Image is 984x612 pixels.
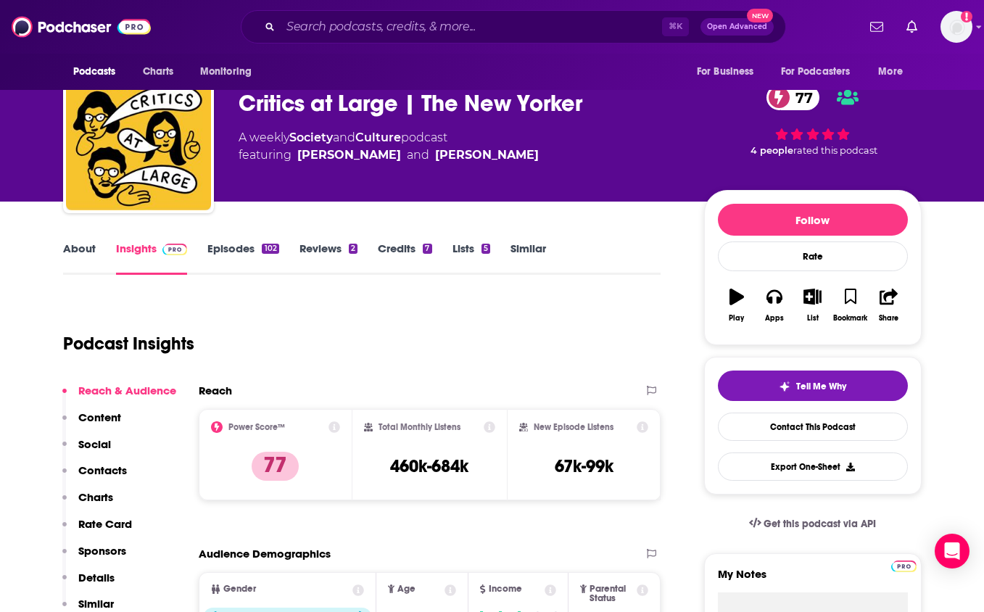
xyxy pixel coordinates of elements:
[133,58,183,86] a: Charts
[78,410,121,424] p: Content
[729,314,744,323] div: Play
[289,131,333,144] a: Society
[489,584,522,594] span: Income
[793,279,831,331] button: List
[390,455,468,477] h3: 460k-684k
[190,58,270,86] button: open menu
[62,517,132,544] button: Rate Card
[737,506,888,542] a: Get this podcast via API
[534,422,613,432] h2: New Episode Listens
[590,584,634,603] span: Parental Status
[78,571,115,584] p: Details
[868,58,921,86] button: open menu
[772,58,872,86] button: open menu
[62,463,127,490] button: Contacts
[378,241,431,275] a: Credits7
[718,371,908,401] button: tell me why sparkleTell Me Why
[697,62,754,82] span: For Business
[199,547,331,561] h2: Audience Demographics
[940,11,972,43] span: Logged in as AirwaveMedia
[228,422,285,432] h2: Power Score™
[510,241,546,275] a: Similar
[747,9,773,22] span: New
[756,279,793,331] button: Apps
[397,584,415,594] span: Age
[435,146,539,164] div: [PERSON_NAME]
[239,129,539,164] div: A weekly podcast
[62,544,126,571] button: Sponsors
[63,58,135,86] button: open menu
[793,145,877,156] span: rated this podcast
[704,75,922,165] div: 77 4 peoplerated this podcast
[940,11,972,43] button: Show profile menu
[452,241,490,275] a: Lists5
[200,62,252,82] span: Monitoring
[718,452,908,481] button: Export One-Sheet
[751,145,793,156] span: 4 people
[241,10,786,44] div: Search podcasts, credits, & more...
[297,146,401,164] div: [PERSON_NAME]
[807,314,819,323] div: List
[63,241,96,275] a: About
[78,490,113,504] p: Charts
[481,244,490,254] div: 5
[869,279,907,331] button: Share
[718,204,908,236] button: Follow
[961,11,972,22] svg: Add a profile image
[12,13,151,41] img: Podchaser - Follow, Share and Rate Podcasts
[878,62,903,82] span: More
[423,244,431,254] div: 7
[162,244,188,255] img: Podchaser Pro
[299,241,357,275] a: Reviews2
[355,131,401,144] a: Culture
[333,131,355,144] span: and
[891,558,917,572] a: Pro website
[78,384,176,397] p: Reach & Audience
[62,490,113,517] button: Charts
[707,23,767,30] span: Open Advanced
[765,314,784,323] div: Apps
[832,279,869,331] button: Bookmark
[901,15,923,39] a: Show notifications dropdown
[349,244,357,254] div: 2
[78,517,132,531] p: Rate Card
[207,241,278,275] a: Episodes102
[262,244,278,254] div: 102
[935,534,969,568] div: Open Intercom Messenger
[62,437,111,464] button: Social
[199,384,232,397] h2: Reach
[78,544,126,558] p: Sponsors
[687,58,772,86] button: open menu
[555,455,613,477] h3: 67k-99k
[281,15,662,38] input: Search podcasts, credits, & more...
[940,11,972,43] img: User Profile
[700,18,774,36] button: Open AdvancedNew
[407,146,429,164] span: and
[796,381,846,392] span: Tell Me Why
[66,65,211,210] img: Critics at Large | The New Yorker
[78,597,114,611] p: Similar
[662,17,689,36] span: ⌘ K
[879,314,898,323] div: Share
[78,463,127,477] p: Contacts
[143,62,174,82] span: Charts
[864,15,889,39] a: Show notifications dropdown
[379,422,460,432] h2: Total Monthly Listens
[223,584,256,594] span: Gender
[891,561,917,572] img: Podchaser Pro
[766,85,820,110] a: 77
[62,410,121,437] button: Content
[718,567,908,592] label: My Notes
[779,381,790,392] img: tell me why sparkle
[73,62,116,82] span: Podcasts
[116,241,188,275] a: InsightsPodchaser Pro
[781,85,820,110] span: 77
[239,146,539,164] span: featuring
[718,413,908,441] a: Contact This Podcast
[718,241,908,271] div: Rate
[764,518,876,530] span: Get this podcast via API
[62,571,115,597] button: Details
[781,62,851,82] span: For Podcasters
